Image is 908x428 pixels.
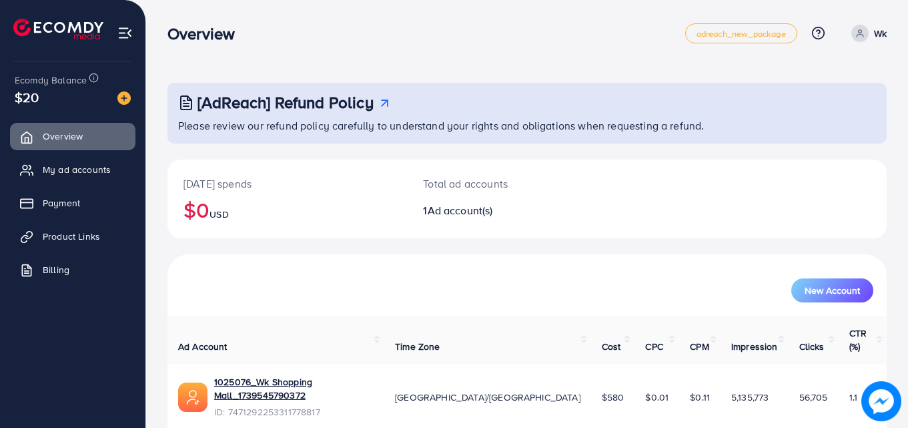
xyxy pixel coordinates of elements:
[10,223,135,250] a: Product Links
[43,130,83,143] span: Overview
[15,73,87,87] span: Ecomdy Balance
[861,381,901,421] img: image
[167,24,246,43] h3: Overview
[15,87,39,107] span: $20
[685,23,797,43] a: adreach_new_package
[849,327,867,353] span: CTR (%)
[423,176,571,192] p: Total ad accounts
[209,208,228,221] span: USD
[731,391,769,404] span: 5,135,773
[43,263,69,276] span: Billing
[43,196,80,210] span: Payment
[799,340,825,353] span: Clicks
[645,391,668,404] span: $0.01
[731,340,778,353] span: Impression
[690,391,710,404] span: $0.11
[697,29,786,38] span: adreach_new_package
[10,256,135,283] a: Billing
[395,391,580,404] span: [GEOGRAPHIC_DATA]/[GEOGRAPHIC_DATA]
[395,340,440,353] span: Time Zone
[197,93,374,112] h3: [AdReach] Refund Policy
[10,190,135,216] a: Payment
[10,123,135,150] a: Overview
[117,91,131,105] img: image
[214,375,374,403] a: 1025076_Wk Shopping Mall_1739545790372
[846,25,887,42] a: Wk
[117,25,133,41] img: menu
[428,203,493,218] span: Ad account(s)
[805,286,860,295] span: New Account
[874,25,887,41] p: Wk
[602,340,621,353] span: Cost
[178,383,207,412] img: ic-ads-acc.e4c84228.svg
[43,230,100,243] span: Product Links
[602,391,624,404] span: $580
[183,197,391,222] h2: $0
[214,405,374,419] span: ID: 7471292253311778817
[791,278,873,302] button: New Account
[43,163,111,176] span: My ad accounts
[645,340,662,353] span: CPC
[178,118,879,134] p: Please review our refund policy carefully to understand your rights and obligations when requesti...
[849,391,857,404] span: 1.1
[799,391,828,404] span: 56,705
[423,204,571,217] h2: 1
[178,340,228,353] span: Ad Account
[183,176,391,192] p: [DATE] spends
[690,340,709,353] span: CPM
[10,156,135,183] a: My ad accounts
[13,19,103,39] img: logo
